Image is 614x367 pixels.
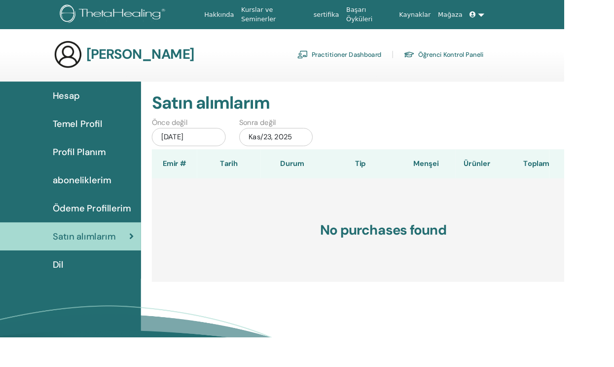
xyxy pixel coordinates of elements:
div: Toplam [534,172,598,184]
span: Temel Profil [57,127,111,142]
h2: Satın alımlarım [165,101,606,123]
a: sertifika [337,7,373,25]
span: aboneliklerim [57,189,121,204]
img: chalkboard-teacher.svg [324,55,335,64]
th: Ürünler [496,163,534,194]
th: Durum [284,163,353,194]
span: Satın alımlarım [57,250,126,265]
label: Sonra değil [260,127,301,139]
th: Emir # [165,163,215,194]
img: logo.png [65,5,183,27]
a: Mağaza [472,7,507,25]
a: Practitioner Dashboard [324,51,415,67]
a: Öğrenci Kontrol Paneli [439,51,526,67]
img: graduation-cap.svg [439,55,451,64]
label: Önce değil [165,127,204,139]
img: generic-user-icon.jpg [58,43,90,75]
a: Başarı Öyküleri [373,1,431,30]
th: Menşei [432,163,496,194]
th: Tip [353,163,432,194]
h3: [PERSON_NAME] [94,50,212,68]
a: Hakkında [218,7,259,25]
span: Hesap [57,97,87,112]
th: Tarih [215,163,284,194]
span: Dil [57,281,69,295]
a: Kaynaklar [431,7,473,25]
div: [DATE] [165,139,245,159]
a: Kurslar ve Seminerler [258,1,337,30]
span: Profil Planım [57,158,115,173]
span: Ödeme Profillerim [57,219,143,234]
div: Kas/23, 2025 [260,139,340,159]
